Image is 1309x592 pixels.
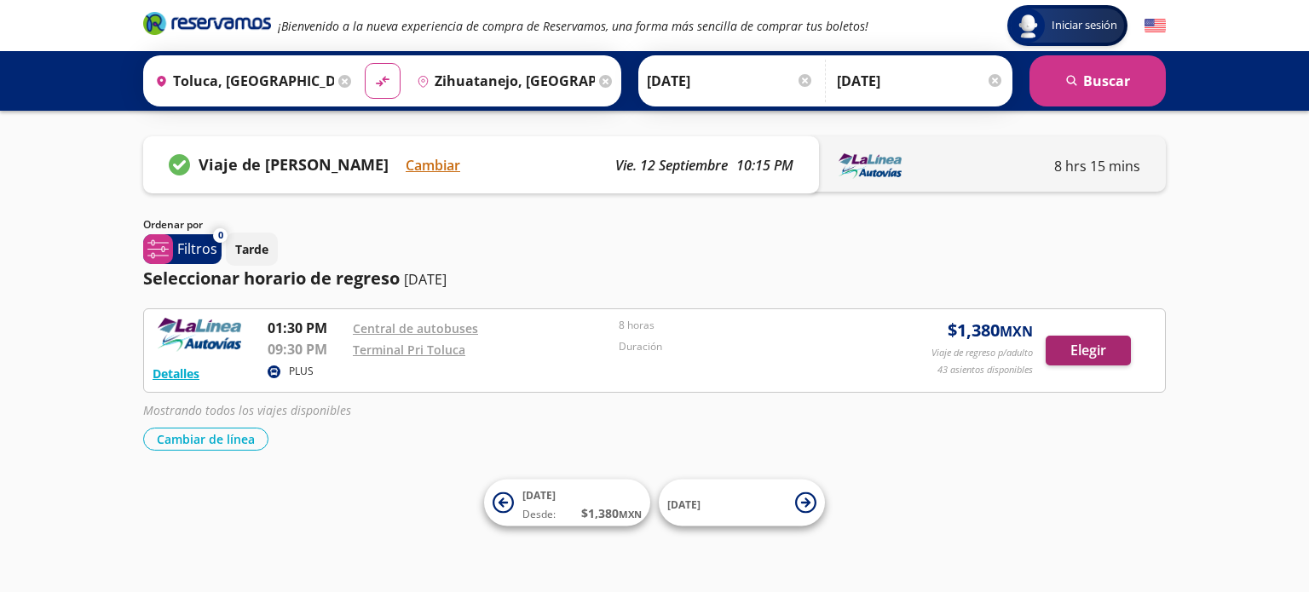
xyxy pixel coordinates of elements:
[937,363,1033,377] p: 43 asientos disponibles
[1029,55,1166,106] button: Buscar
[353,320,478,336] a: Central de autobuses
[659,480,825,526] button: [DATE]
[1054,156,1140,176] p: 8 hrs 15 mins
[410,60,596,102] input: Buscar Destino
[1045,17,1124,34] span: Iniciar sesión
[948,318,1033,343] span: $ 1,380
[931,346,1033,360] p: Viaje de regreso p/adulto
[736,155,793,175] p: 10:15 PM
[289,364,314,379] p: PLUS
[522,488,556,503] span: [DATE]
[1046,336,1131,365] button: Elegir
[177,239,217,259] p: Filtros
[667,497,701,511] span: [DATE]
[837,60,1004,102] input: Opcional
[226,233,278,266] button: Tarde
[1145,15,1166,37] button: English
[268,318,344,338] p: 01:30 PM
[836,153,904,179] img: LINENAME
[143,234,222,264] button: 0Filtros
[143,402,351,418] em: Mostrando todos los viajes disponibles
[199,153,389,176] p: Viaje de [PERSON_NAME]
[619,508,642,520] small: MXN
[148,60,334,102] input: Buscar Origen
[143,10,271,41] a: Brand Logo
[143,217,203,233] p: Ordenar por
[218,228,223,243] span: 0
[581,504,642,522] span: $ 1,380
[143,428,268,451] button: Cambiar de línea
[619,318,876,333] p: 8 horas
[235,240,268,258] p: Tarde
[153,318,246,352] img: RESERVAMOS
[404,269,447,290] p: [DATE]
[353,342,465,358] a: Terminal Pri Toluca
[406,155,460,175] button: Cambiar
[278,18,868,34] em: ¡Bienvenido a la nueva experiencia de compra de Reservamos, una forma más sencilla de comprar tus...
[143,266,400,291] p: Seleccionar horario de regreso
[1000,322,1033,341] small: MXN
[143,10,271,36] i: Brand Logo
[153,365,199,382] button: Detalles
[619,339,876,354] p: Duración
[484,480,650,526] button: [DATE]Desde:$1,380MXN
[522,507,556,522] span: Desde:
[647,60,814,102] input: Elegir Fecha
[268,339,344,359] p: 09:30 PM
[615,155,728,175] p: vie. 12 septiembre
